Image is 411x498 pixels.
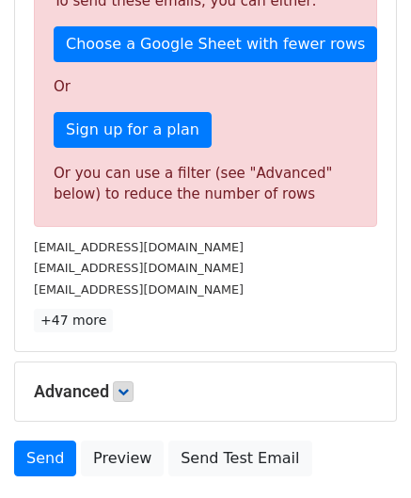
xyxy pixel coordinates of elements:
iframe: Chat Widget [317,408,411,498]
p: Or [54,77,357,97]
small: [EMAIL_ADDRESS][DOMAIN_NAME] [34,282,244,297]
a: Choose a Google Sheet with fewer rows [54,26,377,62]
a: Sign up for a plan [54,112,212,148]
small: [EMAIL_ADDRESS][DOMAIN_NAME] [34,261,244,275]
h5: Advanced [34,381,377,402]
a: +47 more [34,309,113,332]
a: Send [14,441,76,476]
div: Or you can use a filter (see "Advanced" below) to reduce the number of rows [54,163,357,205]
small: [EMAIL_ADDRESS][DOMAIN_NAME] [34,240,244,254]
a: Send Test Email [168,441,311,476]
a: Preview [81,441,164,476]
